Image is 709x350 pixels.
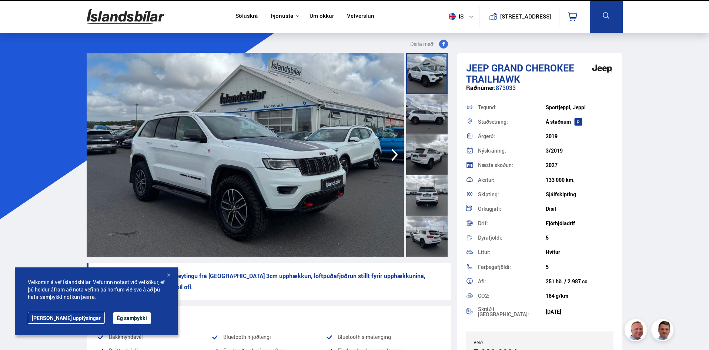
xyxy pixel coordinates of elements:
div: Verð: [474,340,540,345]
div: Litur: [478,250,546,255]
div: Staðsetning: [478,119,546,124]
div: Drif: [478,221,546,226]
button: [STREET_ADDRESS] [503,13,548,20]
li: Bluetooth hljóðtengi [211,333,326,341]
a: [STREET_ADDRESS] [483,6,555,27]
img: 3365208.jpeg [87,53,404,257]
div: Fjórhjóladrif [546,220,613,226]
div: 133 000 km. [546,177,613,183]
div: CO2: [478,293,546,299]
div: Vinsæll búnaður [97,312,441,323]
a: Söluskrá [235,13,258,20]
div: 3/2019 [546,148,613,154]
button: is [446,6,479,27]
div: Dyrafjöldi: [478,235,546,240]
div: 251 hö. / 2.987 cc. [546,279,613,284]
div: Hvítur [546,249,613,255]
img: FbJEzSuNWCJXmdc-.webp [652,320,675,342]
div: [DATE] [546,309,613,315]
div: Skráð í [GEOGRAPHIC_DATA]: [478,307,546,317]
span: Raðnúmer: [466,84,496,92]
button: Deila með: [407,40,451,49]
div: Á staðnum [546,119,613,125]
li: Bluetooth símatenging [326,333,440,341]
div: Nýskráning: [478,148,546,153]
div: Akstur: [478,177,546,183]
span: Jeep [466,61,489,74]
span: Grand Cherokee TRAILHAWK [466,61,574,86]
button: Þjónusta [271,13,293,20]
div: 2019 [546,133,613,139]
div: Dísil [546,206,613,212]
div: 2027 [546,162,613,168]
div: Afl: [478,279,546,284]
div: 5 [546,235,613,241]
div: Sportjeppi, Jeppi [546,104,613,110]
a: Um okkur [310,13,334,20]
p: Trailhawk útgáfan með 33" breytingu frá [GEOGRAPHIC_DATA] 3cm upphækkun, loftpúðafjöðrun stillt f... [87,263,451,300]
div: 184 g/km [546,293,613,299]
span: Deila með: [410,40,435,49]
div: 873033 [466,84,614,99]
img: G0Ugv5HjCgRt.svg [87,4,164,29]
button: Ég samþykki [113,312,151,324]
span: Velkomin á vef Íslandsbílar. Vefurinn notast við vefkökur, ef þú heldur áfram að nota vefinn þá h... [28,279,165,301]
div: Næsta skoðun: [478,163,546,168]
div: Farþegafjöldi: [478,264,546,270]
span: is [446,13,464,20]
img: svg+xml;base64,PHN2ZyB4bWxucz0iaHR0cDovL3d3dy53My5vcmcvMjAwMC9zdmciIHdpZHRoPSI1MTIiIGhlaWdodD0iNT... [449,13,456,20]
div: Sjálfskipting [546,191,613,197]
div: Árgerð: [478,134,546,139]
div: Tegund: [478,105,546,110]
a: Vefverslun [347,13,374,20]
div: Orkugjafi: [478,206,546,211]
a: [PERSON_NAME] upplýsingar [28,312,105,324]
img: brand logo [587,57,617,80]
div: 5 [546,264,613,270]
div: Skipting: [478,192,546,197]
img: siFngHWaQ9KaOqBr.png [626,320,648,342]
li: Bakkmyndavél [97,333,211,341]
